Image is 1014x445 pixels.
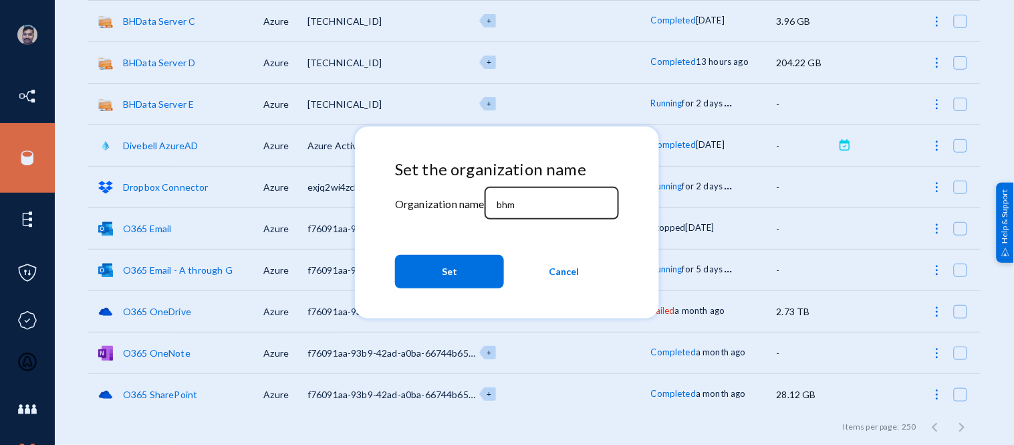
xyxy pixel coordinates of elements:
[395,160,619,179] h4: Set the organization name
[509,255,618,288] button: Cancel
[395,197,485,210] mat-label: Organization name
[497,199,612,211] input: Organization name
[549,260,580,284] span: Cancel
[442,260,457,284] span: Set
[395,255,504,288] button: Set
